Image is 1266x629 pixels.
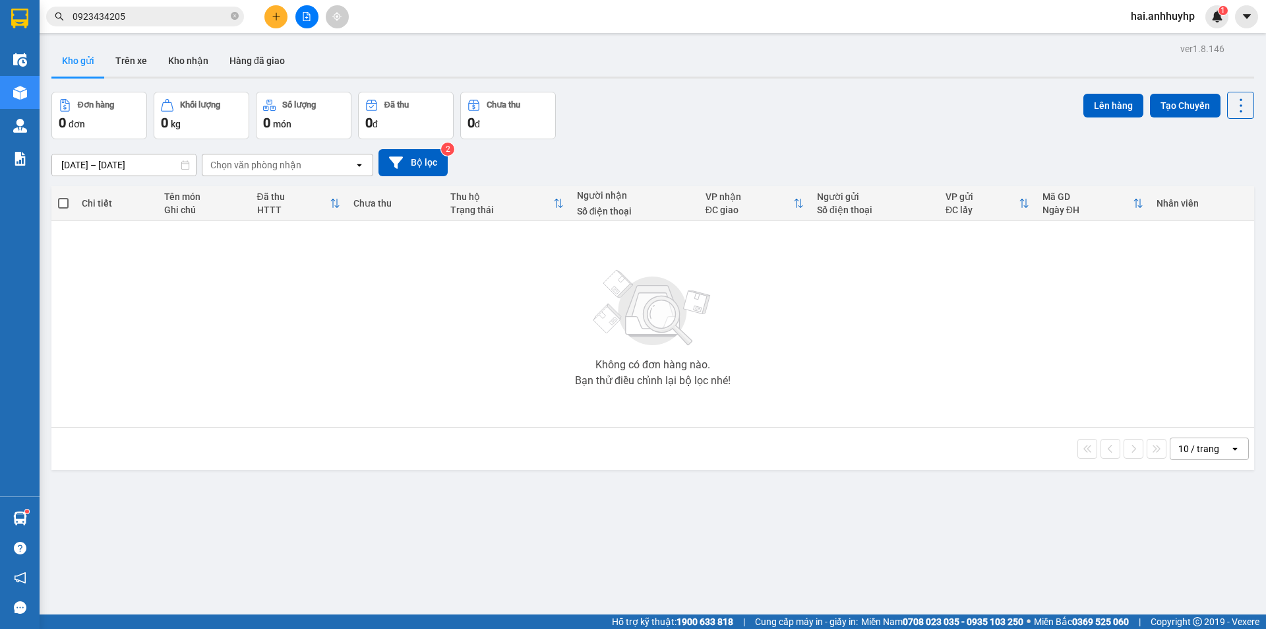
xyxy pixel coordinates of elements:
[73,9,228,24] input: Tìm tên, số ĐT hoặc mã đơn
[384,100,409,110] div: Đã thu
[51,92,147,139] button: Đơn hàng0đơn
[257,205,330,215] div: HTTT
[354,160,365,170] svg: open
[587,262,719,354] img: svg+xml;base64,PHN2ZyBjbGFzcz0ibGlzdC1wbHVnX19zdmciIHhtbG5zPSJodHRwOi8vd3d3LnczLm9yZy8yMDAwL3N2Zy...
[358,92,454,139] button: Đã thu0đ
[1150,94,1221,117] button: Tạo Chuyến
[164,205,244,215] div: Ghi chú
[171,119,181,129] span: kg
[1180,42,1224,56] div: ver 1.8.146
[946,191,1019,202] div: VP gửi
[282,100,316,110] div: Số lượng
[105,45,158,77] button: Trên xe
[755,614,858,629] span: Cung cấp máy in - giấy in:
[861,614,1023,629] span: Miền Nam
[231,12,239,20] span: close-circle
[1211,11,1223,22] img: icon-new-feature
[82,198,150,209] div: Chi tiết
[1178,442,1219,455] div: 10 / trang
[13,512,27,525] img: warehouse-icon
[1219,6,1228,15] sup: 1
[460,92,556,139] button: Chưa thu0đ
[13,119,27,133] img: warehouse-icon
[1034,614,1129,629] span: Miền Bắc
[14,601,26,614] span: message
[13,53,27,67] img: warehouse-icon
[450,191,553,202] div: Thu hộ
[1027,619,1031,624] span: ⚪️
[1120,8,1205,24] span: hai.anhhuyhp
[706,191,793,202] div: VP nhận
[263,115,270,131] span: 0
[1042,205,1133,215] div: Ngày ĐH
[13,86,27,100] img: warehouse-icon
[59,115,66,131] span: 0
[699,186,810,221] th: Toggle SortBy
[51,45,105,77] button: Kho gửi
[1042,191,1133,202] div: Mã GD
[11,9,28,28] img: logo-vxr
[14,572,26,584] span: notification
[1083,94,1143,117] button: Lên hàng
[273,119,291,129] span: món
[577,206,692,216] div: Số điện thoại
[743,614,745,629] span: |
[25,510,29,513] sup: 1
[180,100,220,110] div: Khối lượng
[1235,5,1258,28] button: caret-down
[326,5,349,28] button: aim
[450,205,553,215] div: Trạng thái
[1139,614,1141,629] span: |
[677,616,733,627] strong: 1900 633 818
[154,92,249,139] button: Khối lượng0kg
[817,191,932,202] div: Người gửi
[467,115,475,131] span: 0
[14,542,26,554] span: question-circle
[257,191,330,202] div: Đã thu
[353,198,437,209] div: Chưa thu
[210,158,301,172] div: Chọn văn phòng nhận
[161,115,168,131] span: 0
[706,205,793,215] div: ĐC giao
[69,119,85,129] span: đơn
[595,360,710,370] div: Không có đơn hàng nào.
[256,92,351,139] button: Số lượng0món
[55,12,64,21] span: search
[1241,11,1253,22] span: caret-down
[817,205,932,215] div: Số điện thoại
[475,119,480,129] span: đ
[1072,616,1129,627] strong: 0369 525 060
[332,12,342,21] span: aim
[272,12,281,21] span: plus
[295,5,318,28] button: file-add
[577,190,692,201] div: Người nhận
[1036,186,1150,221] th: Toggle SortBy
[444,186,570,221] th: Toggle SortBy
[251,186,347,221] th: Toggle SortBy
[231,11,239,23] span: close-circle
[13,152,27,166] img: solution-icon
[164,191,244,202] div: Tên món
[1221,6,1225,15] span: 1
[365,115,373,131] span: 0
[52,154,196,176] input: Select a date range.
[441,143,454,156] sup: 2
[487,100,520,110] div: Chưa thu
[1157,198,1248,209] div: Nhân viên
[946,205,1019,215] div: ĐC lấy
[158,45,219,77] button: Kho nhận
[78,100,114,110] div: Đơn hàng
[1230,444,1240,454] svg: open
[1193,617,1202,626] span: copyright
[264,5,287,28] button: plus
[939,186,1036,221] th: Toggle SortBy
[378,149,448,176] button: Bộ lọc
[903,616,1023,627] strong: 0708 023 035 - 0935 103 250
[219,45,295,77] button: Hàng đã giao
[575,376,731,386] div: Bạn thử điều chỉnh lại bộ lọc nhé!
[612,614,733,629] span: Hỗ trợ kỹ thuật:
[373,119,378,129] span: đ
[302,12,311,21] span: file-add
